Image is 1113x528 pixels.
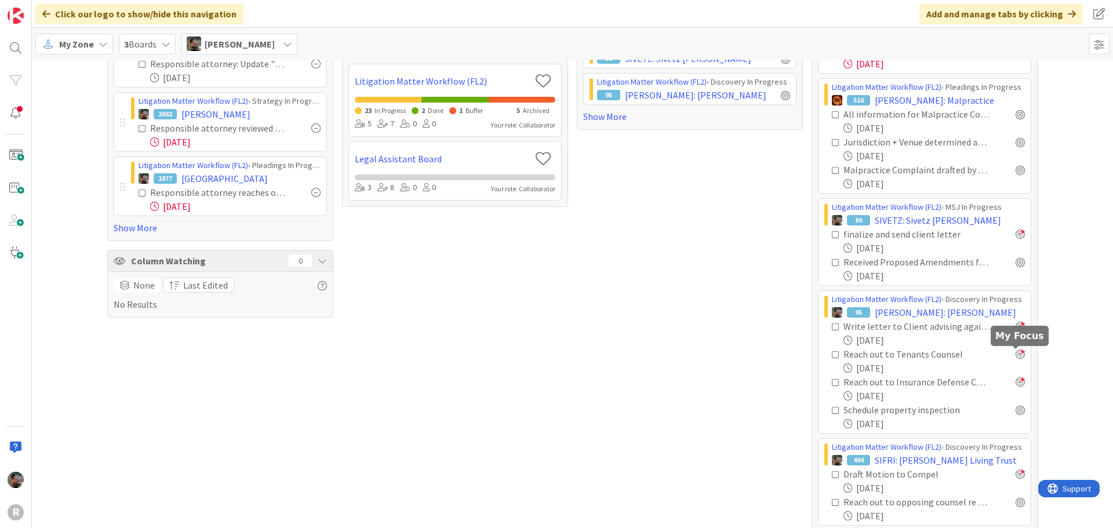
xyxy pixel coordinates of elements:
[163,278,234,293] button: Last Edited
[843,333,1025,347] div: [DATE]
[139,159,321,172] div: › Pleadings In Progress
[832,455,842,465] img: MW
[832,202,941,212] a: Litigation Matter Workflow (FL2)
[583,110,796,123] a: Show More
[374,106,406,115] span: In Progress
[625,88,766,102] span: [PERSON_NAME]: [PERSON_NAME]
[843,227,983,241] div: finalize and send client letter
[491,120,555,130] div: Your role: Collaborator
[355,74,530,88] a: Litigation Matter Workflow (FL2)
[843,241,1025,255] div: [DATE]
[843,375,990,389] div: Reach out to Insurance Defense Counsel re Property Inspection
[847,307,870,318] div: 95
[875,213,1001,227] span: SIVETZ: Sivetz [PERSON_NAME]
[150,135,321,149] div: [DATE]
[875,305,1016,319] span: [PERSON_NAME]: [PERSON_NAME]
[139,109,149,119] img: MW
[355,118,372,130] div: 5
[428,106,443,115] span: Done
[832,294,941,304] a: Litigation Matter Workflow (FL2)
[843,481,1025,495] div: [DATE]
[8,504,24,520] div: R
[597,77,707,87] a: Litigation Matter Workflow (FL2)
[181,172,268,185] span: [GEOGRAPHIC_DATA]
[843,135,990,149] div: Jurisdiction + Venue determined and card updated to reflect both
[847,455,870,465] div: 494
[843,509,1025,523] div: [DATE]
[400,181,417,194] div: 0
[843,467,972,481] div: Draft Motion to Compel
[8,8,24,24] img: Visit kanbanzone.com
[24,2,53,16] span: Support
[124,37,157,51] span: Boards
[843,347,984,361] div: Reach out to Tenants Counsel
[465,106,483,115] span: Buffer
[114,278,327,311] div: No Results
[59,37,94,51] span: My Zone
[843,163,990,177] div: Malpractice Complaint drafted by Attorney
[377,181,394,194] div: 8
[875,453,1017,467] span: SIFRI: [PERSON_NAME] Living Trust
[832,82,941,92] a: Litigation Matter Workflow (FL2)
[423,118,436,130] div: 0
[139,96,248,106] a: Litigation Matter Workflow (FL2)
[131,254,283,268] span: Column Watching
[139,95,321,107] div: › Strategy In Progress
[205,37,275,51] span: [PERSON_NAME]
[843,57,1025,71] div: [DATE]
[133,278,155,292] span: None
[843,121,1025,135] div: [DATE]
[832,441,1025,453] div: › Discovery In Progress
[843,403,983,417] div: Schedule property inspection
[832,442,941,452] a: Litigation Matter Workflow (FL2)
[150,199,321,213] div: [DATE]
[517,106,520,115] span: 5
[114,221,327,235] a: Show More
[491,184,555,194] div: Your role: Collaborator
[847,95,870,105] div: 516
[843,149,1025,163] div: [DATE]
[875,93,994,107] span: [PERSON_NAME]: Malpractice
[843,107,990,121] div: All information for Malpractice Complaint identified and obtained (beyond demand letter stage)
[181,107,250,121] span: [PERSON_NAME]
[843,319,990,333] div: Write letter to Client advising against trial
[597,76,790,88] div: › Discovery In Progress
[400,118,417,130] div: 0
[139,173,149,184] img: MW
[365,106,372,115] span: 23
[377,118,394,130] div: 7
[843,177,1025,191] div: [DATE]
[154,173,177,184] div: 1877
[843,269,1025,283] div: [DATE]
[843,255,990,269] div: Received Proposed Amendments from opposing counsel
[150,57,286,71] div: Responsible attorney: Update "Next Deadline" field on this card (if applicable)
[150,185,286,199] div: Responsible attorney reaches out to client to review status + memo, preliminary analysis and disc...
[919,3,1083,24] div: Add and manage tabs by clicking
[832,201,1025,213] div: › MSJ In Progress
[995,330,1044,341] h5: My Focus
[832,293,1025,305] div: › Discovery In Progress
[8,472,24,488] img: MW
[423,181,436,194] div: 0
[832,95,842,105] img: TR
[139,160,248,170] a: Litigation Matter Workflow (FL2)
[124,38,129,50] b: 3
[355,181,372,194] div: 3
[832,215,842,225] img: MW
[355,152,530,166] a: Legal Assistant Board
[843,495,990,509] div: Reach out to opposing counsel re possible mediation
[421,106,425,115] span: 2
[183,278,228,292] span: Last Edited
[523,106,550,115] span: Archived
[847,215,870,225] div: 80
[843,361,1025,375] div: [DATE]
[832,307,842,318] img: MW
[154,109,177,119] div: 2662
[150,121,286,135] div: Responsible attorney reviewed original client documents
[150,71,321,85] div: [DATE]
[459,106,463,115] span: 1
[289,255,312,267] div: 0
[843,389,1025,403] div: [DATE]
[187,37,201,51] img: MW
[597,90,620,100] div: 95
